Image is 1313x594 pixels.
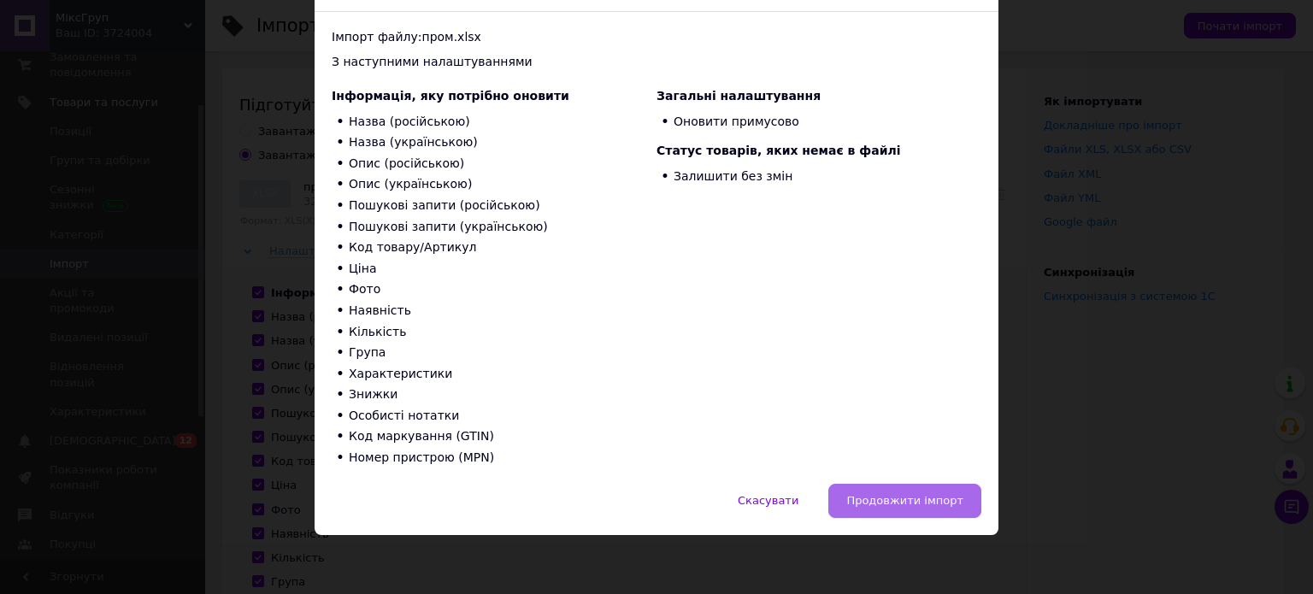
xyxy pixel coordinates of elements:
li: Пошукові запити (російською) [332,195,656,216]
li: Знижки [332,385,656,406]
li: Характеристики [332,363,656,385]
li: Фото [332,279,656,301]
li: Номер пристрою (MPN) [332,448,656,469]
li: Залишити без змін [656,166,981,187]
button: Продовжити імпорт [828,484,981,518]
div: Імпорт файлу: пром.xlsx [332,29,981,46]
li: Особисті нотатки [332,405,656,426]
li: Наявність [332,300,656,321]
span: Скасувати [738,494,798,507]
li: Оновити примусово [656,111,981,132]
div: З наступними налаштуваннями [332,54,981,71]
span: Загальні налаштування [656,89,821,103]
li: Пошукові запити (українською) [332,216,656,238]
span: Продовжити імпорт [846,494,963,507]
span: Статус товарів, яких немає в файлі [656,144,901,157]
button: Скасувати [720,484,816,518]
li: Назва (російською) [332,111,656,132]
li: Назва (українською) [332,132,656,154]
li: Група [332,343,656,364]
li: Код товару/Артикул [332,238,656,259]
li: Код маркування (GTIN) [332,426,656,448]
li: Ціна [332,258,656,279]
li: Опис (українською) [332,174,656,196]
li: Опис (російською) [332,153,656,174]
li: Кількість [332,321,656,343]
span: Інформація, яку потрібно оновити [332,89,569,103]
